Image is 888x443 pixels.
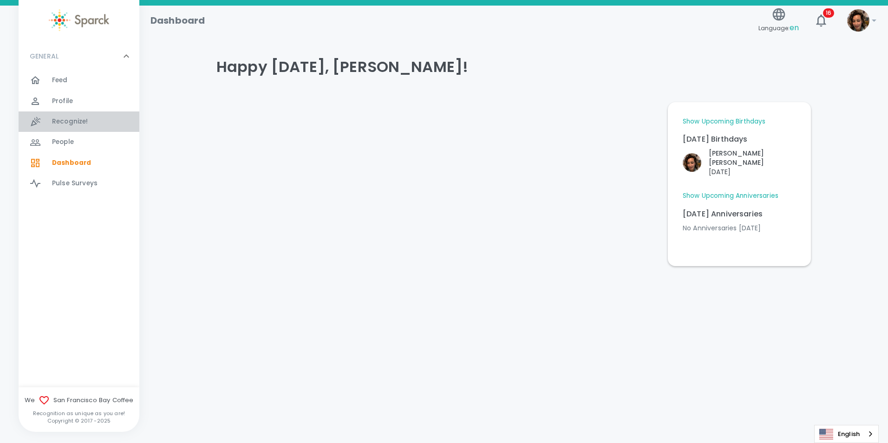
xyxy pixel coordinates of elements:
[150,13,205,28] h1: Dashboard
[814,425,879,443] aside: Language selected: English
[52,117,88,126] span: Recognize!
[709,149,796,167] p: [PERSON_NAME] [PERSON_NAME]
[19,132,139,152] a: People
[52,179,98,188] span: Pulse Surveys
[810,9,832,32] button: 16
[683,153,701,172] img: Picture of Nicole Perry
[52,97,73,106] span: Profile
[19,70,139,197] div: GENERAL
[758,22,799,34] span: Language:
[19,395,139,406] span: We San Francisco Bay Coffee
[815,425,878,443] a: English
[19,153,139,173] a: Dashboard
[52,76,68,85] span: Feed
[30,52,59,61] p: GENERAL
[52,158,91,168] span: Dashboard
[790,22,799,33] span: en
[683,117,765,126] a: Show Upcoming Birthdays
[19,111,139,132] a: Recognize!
[19,410,139,417] p: Recognition as unique as you are!
[19,42,139,70] div: GENERAL
[755,4,803,37] button: Language:en
[709,167,796,176] p: [DATE]
[19,9,139,31] a: Sparck logo
[19,417,139,424] p: Copyright © 2017 - 2025
[19,91,139,111] a: Profile
[52,137,74,147] span: People
[683,208,796,220] p: [DATE] Anniversaries
[19,70,139,91] a: Feed
[683,191,778,201] a: Show Upcoming Anniversaries
[683,134,796,145] p: [DATE] Birthdays
[675,141,796,176] div: Click to Recognize!
[19,173,139,194] a: Pulse Surveys
[683,149,796,176] button: Click to Recognize!
[823,8,834,18] span: 16
[847,9,869,32] img: Picture of Nicole
[216,58,811,76] h4: Happy [DATE], [PERSON_NAME]!
[49,9,109,31] img: Sparck logo
[814,425,879,443] div: Language
[683,223,796,233] p: No Anniversaries [DATE]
